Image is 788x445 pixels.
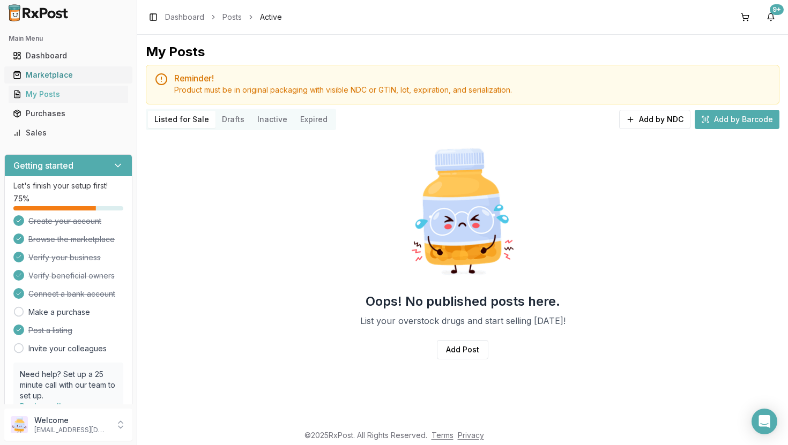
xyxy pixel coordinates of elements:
[4,105,132,122] button: Purchases
[13,50,124,61] div: Dashboard
[28,252,101,263] span: Verify your business
[28,216,101,227] span: Create your account
[20,402,61,411] a: Book a call
[28,325,72,336] span: Post a listing
[9,104,128,123] a: Purchases
[752,409,777,434] div: Open Intercom Messenger
[13,108,124,119] div: Purchases
[20,369,117,401] p: Need help? Set up a 25 minute call with our team to set up.
[28,289,115,299] span: Connect a bank account
[9,123,128,142] a: Sales
[174,74,770,82] h5: Reminder!
[695,110,779,129] button: Add by Barcode
[366,293,560,310] h2: Oops! No published posts here.
[9,85,128,104] a: My Posts
[34,426,109,434] p: [EMAIL_ADDRESS][DOMAIN_NAME]
[4,66,132,84] button: Marketplace
[215,111,251,128] button: Drafts
[13,193,29,204] span: 75 %
[165,12,282,22] nav: breadcrumb
[394,143,531,280] img: Sad Pill Bottle
[222,12,242,22] a: Posts
[148,111,215,128] button: Listed for Sale
[146,43,205,61] div: My Posts
[11,416,28,433] img: User avatar
[260,12,282,22] span: Active
[4,124,132,141] button: Sales
[9,46,128,65] a: Dashboard
[619,110,690,129] button: Add by NDC
[9,34,128,43] h2: Main Menu
[294,111,334,128] button: Expired
[174,85,770,95] div: Product must be in original packaging with visible NDC or GTIN, lot, expiration, and serialization.
[13,159,73,172] h3: Getting started
[165,12,204,22] a: Dashboard
[432,431,454,440] a: Terms
[762,9,779,26] button: 9+
[437,340,488,359] a: Add Post
[458,431,484,440] a: Privacy
[28,234,115,245] span: Browse the marketplace
[4,47,132,64] button: Dashboard
[34,415,109,426] p: Welcome
[9,65,128,85] a: Marketplace
[360,314,566,327] p: List your overstock drugs and start selling [DATE]!
[13,70,124,80] div: Marketplace
[13,180,123,191] p: Let's finish your setup first!
[28,343,107,354] a: Invite your colleagues
[4,4,73,21] img: RxPost Logo
[770,4,784,15] div: 9+
[4,86,132,103] button: My Posts
[13,89,124,100] div: My Posts
[28,270,115,281] span: Verify beneficial owners
[28,307,90,318] a: Make a purchase
[251,111,294,128] button: Inactive
[13,127,124,138] div: Sales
